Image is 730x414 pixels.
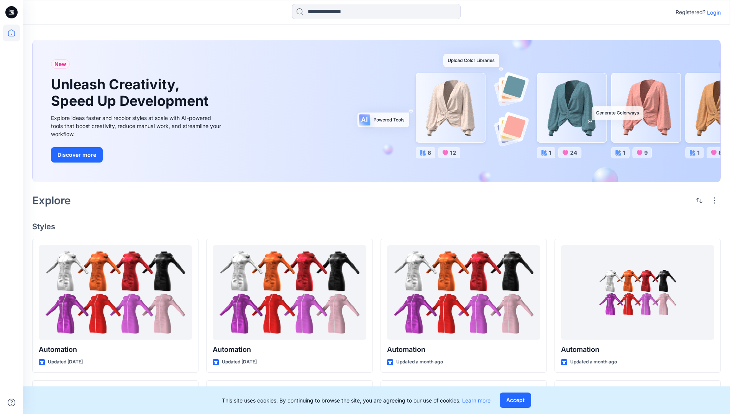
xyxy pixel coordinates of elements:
button: Accept [500,393,531,408]
a: Automation [561,245,714,340]
h4: Styles [32,222,721,231]
p: Updated [DATE] [222,358,257,366]
button: Discover more [51,147,103,163]
p: Automation [387,344,540,355]
div: Explore ideas faster and recolor styles at scale with AI-powered tools that boost creativity, red... [51,114,223,138]
p: Automation [213,344,366,355]
span: New [54,59,66,69]
p: This site uses cookies. By continuing to browse the site, you are agreeing to our use of cookies. [222,396,490,404]
p: Automation [561,344,714,355]
a: Automation [39,245,192,340]
h2: Explore [32,194,71,207]
h1: Unleash Creativity, Speed Up Development [51,76,212,109]
a: Discover more [51,147,223,163]
p: Automation [39,344,192,355]
a: Automation [387,245,540,340]
p: Updated a month ago [396,358,443,366]
p: Updated [DATE] [48,358,83,366]
p: Updated a month ago [570,358,617,366]
p: Registered? [676,8,705,17]
a: Automation [213,245,366,340]
a: Learn more [462,397,490,404]
p: Login [707,8,721,16]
